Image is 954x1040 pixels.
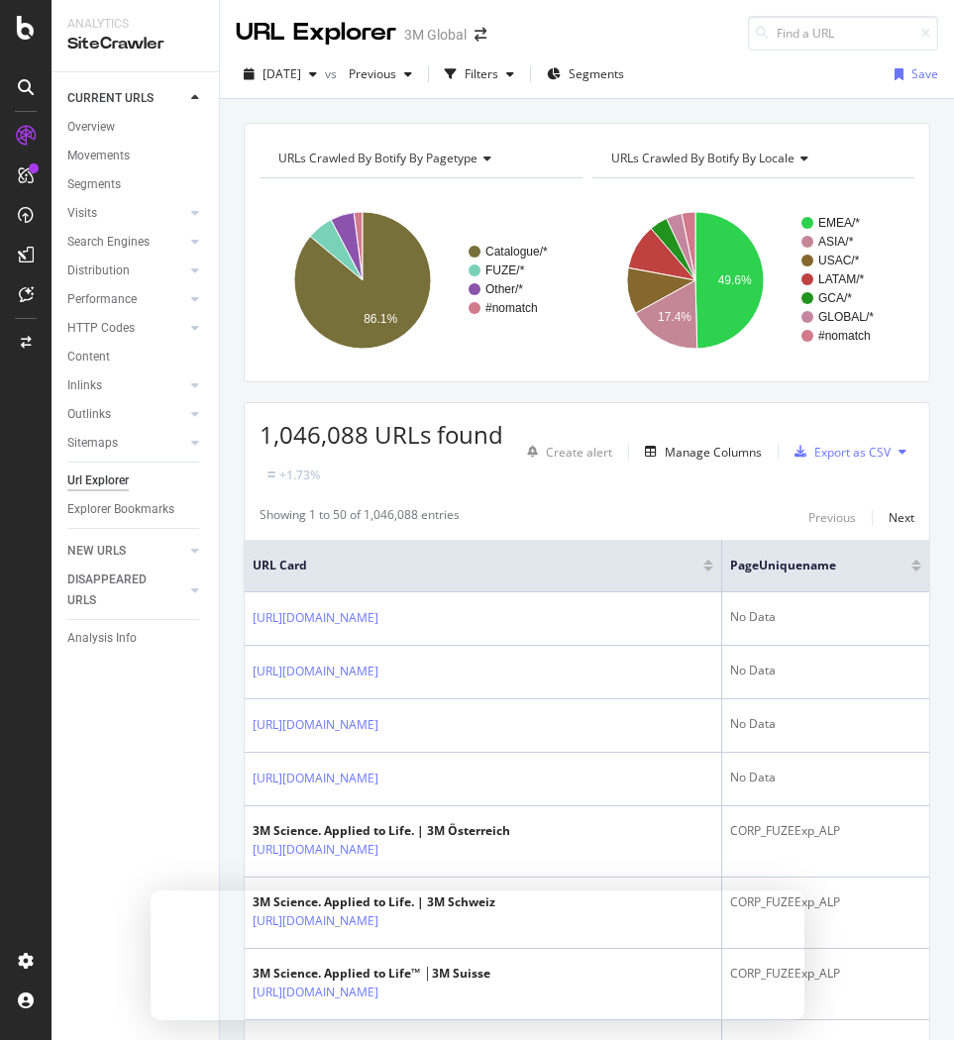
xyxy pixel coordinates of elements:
[730,557,882,574] span: pageUniquename
[808,509,856,526] div: Previous
[546,444,612,461] div: Create alert
[818,272,865,286] text: LATAM/*
[611,150,795,166] span: URLs Crawled By Botify By locale
[274,143,565,174] h4: URLs Crawled By Botify By pagetype
[253,769,378,788] a: [URL][DOMAIN_NAME]
[67,203,97,224] div: Visits
[67,16,203,33] div: Analytics
[341,58,420,90] button: Previous
[818,254,860,267] text: USAC/*
[253,822,510,840] div: 3M Science. Applied to Life. | 3M Österreich
[67,33,203,55] div: SiteCrawler
[67,541,185,562] a: NEW URLS
[818,310,874,324] text: GLOBAL/*
[67,347,205,367] a: Content
[67,628,205,649] a: Analysis Info
[67,318,135,339] div: HTTP Codes
[260,194,574,366] svg: A chart.
[818,235,854,249] text: ASIA/*
[67,433,118,454] div: Sitemaps
[253,840,378,860] a: [URL][DOMAIN_NAME]
[67,570,185,611] a: DISAPPEARED URLS
[730,662,921,679] div: No Data
[67,146,130,166] div: Movements
[67,470,129,491] div: Url Explorer
[818,329,871,343] text: #nomatch
[260,418,503,451] span: 1,046,088 URLs found
[341,65,396,82] span: Previous
[607,143,898,174] h4: URLs Crawled By Botify By locale
[730,715,921,733] div: No Data
[730,965,921,983] div: CORP_FUZEExp_ALP
[253,608,378,628] a: [URL][DOMAIN_NAME]
[236,58,325,90] button: [DATE]
[730,769,921,786] div: No Data
[67,570,167,611] div: DISAPPEARED URLS
[67,404,185,425] a: Outlinks
[730,608,921,626] div: No Data
[67,375,102,396] div: Inlinks
[67,260,130,281] div: Distribution
[67,289,185,310] a: Performance
[637,440,762,464] button: Manage Columns
[818,216,860,230] text: EMEA/*
[279,467,320,483] div: +1.73%
[519,436,612,468] button: Create alert
[67,541,126,562] div: NEW URLS
[67,628,137,649] div: Analysis Info
[253,662,378,681] a: [URL][DOMAIN_NAME]
[253,557,698,574] span: URL Card
[717,273,751,287] text: 49.6%
[808,506,856,530] button: Previous
[889,509,914,526] div: Next
[67,499,174,520] div: Explorer Bookmarks
[236,16,396,50] div: URL Explorer
[67,260,185,281] a: Distribution
[787,436,891,468] button: Export as CSV
[263,65,301,82] span: 2025 Aug. 31st
[665,444,762,461] div: Manage Columns
[67,232,185,253] a: Search Engines
[67,88,185,109] a: CURRENT URLS
[67,88,154,109] div: CURRENT URLS
[278,150,477,166] span: URLs Crawled By Botify By pagetype
[485,263,525,277] text: FUZE/*
[67,347,110,367] div: Content
[67,232,150,253] div: Search Engines
[67,174,121,195] div: Segments
[67,499,205,520] a: Explorer Bookmarks
[67,375,185,396] a: Inlinks
[818,291,852,305] text: GCA/*
[485,282,523,296] text: Other/*
[67,404,111,425] div: Outlinks
[475,28,486,42] div: arrow-right-arrow-left
[67,117,115,138] div: Overview
[592,194,906,366] svg: A chart.
[485,301,538,315] text: #nomatch
[253,715,378,735] a: [URL][DOMAIN_NAME]
[748,16,938,51] input: Find a URL
[325,65,341,82] span: vs
[465,65,498,82] div: Filters
[364,312,397,326] text: 86.1%
[730,893,921,911] div: CORP_FUZEExp_ALP
[260,506,460,530] div: Showing 1 to 50 of 1,046,088 entries
[67,470,205,491] a: Url Explorer
[889,506,914,530] button: Next
[404,25,467,45] div: 3M Global
[539,58,632,90] button: Segments
[730,822,921,840] div: CORP_FUZEExp_ALP
[67,174,205,195] a: Segments
[151,890,804,1020] iframe: Survey from Botify
[485,245,548,259] text: Catalogue/*
[67,318,185,339] a: HTTP Codes
[814,444,891,461] div: Export as CSV
[67,117,205,138] a: Overview
[658,310,691,324] text: 17.4%
[887,973,934,1020] iframe: Intercom live chat
[67,146,205,166] a: Movements
[67,433,185,454] a: Sitemaps
[67,289,137,310] div: Performance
